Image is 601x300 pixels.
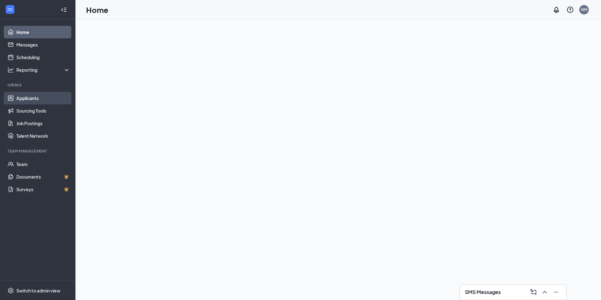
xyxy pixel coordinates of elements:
div: Switch to admin view [16,287,60,294]
a: SurveysCrown [16,183,70,196]
svg: Notifications [553,6,560,14]
div: NM [581,7,587,12]
a: Home [16,26,70,38]
a: Job Postings [16,117,70,130]
svg: Analysis [8,67,14,73]
button: ComposeMessage [528,287,538,297]
svg: ChevronUp [541,288,549,296]
div: Reporting [16,67,70,73]
svg: ComposeMessage [530,288,537,296]
a: Talent Network [16,130,70,142]
h3: SMS Messages [465,289,501,296]
svg: WorkstreamLogo [7,6,13,13]
a: Scheduling [16,51,70,64]
div: Hiring [8,82,69,88]
svg: QuestionInfo [566,6,574,14]
button: Minimize [551,287,561,297]
a: Sourcing Tools [16,104,70,117]
a: Messages [16,38,70,51]
svg: Collapse [61,7,67,13]
button: ChevronUp [540,287,550,297]
svg: Minimize [552,288,560,296]
a: Applicants [16,92,70,104]
a: Team [16,158,70,170]
a: DocumentsCrown [16,170,70,183]
svg: Settings [8,287,14,294]
div: Team Management [8,148,69,154]
h1: Home [86,4,108,15]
